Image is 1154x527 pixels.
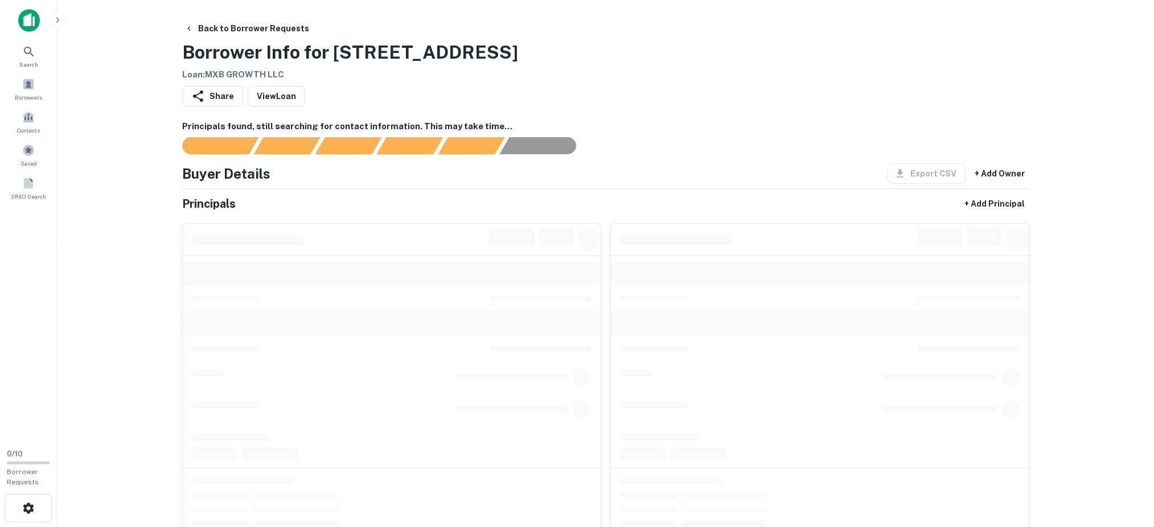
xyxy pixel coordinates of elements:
div: Documents found, AI parsing details... [315,137,381,154]
span: 0 / 10 [7,450,23,458]
span: Contacts [17,126,40,135]
button: Back to Borrower Requests [180,18,314,39]
h6: Principals found, still searching for contact information. This may take time... [182,120,1029,133]
a: Saved [3,139,54,170]
button: + Add Principal [960,193,1029,214]
a: Borrowers [3,73,54,104]
a: Contacts [3,106,54,137]
div: Principals found, still searching for contact information. This may take time... [438,137,504,154]
h6: Loan : MXB GROWTH LLC [182,68,518,81]
h4: Buyer Details [182,163,270,184]
a: Search [3,40,54,71]
span: Borrowers [15,93,42,102]
span: Search [19,60,38,69]
button: + Add Owner [970,163,1029,184]
button: Share [182,86,243,106]
div: Principals found, AI now looking for contact information... [376,137,443,154]
div: Sending borrower request to AI... [169,137,254,154]
div: Your request is received and processing... [253,137,320,154]
div: AI fulfillment process complete. [500,137,590,154]
span: Borrower Requests [7,468,39,486]
img: capitalize-icon.png [18,9,40,32]
a: SREO Search [3,172,54,203]
h5: Principals [182,195,236,212]
span: Saved [20,159,37,168]
a: ViewLoan [248,86,305,106]
span: SREO Search [11,192,46,201]
h3: Borrower Info for [STREET_ADDRESS] [182,39,518,66]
